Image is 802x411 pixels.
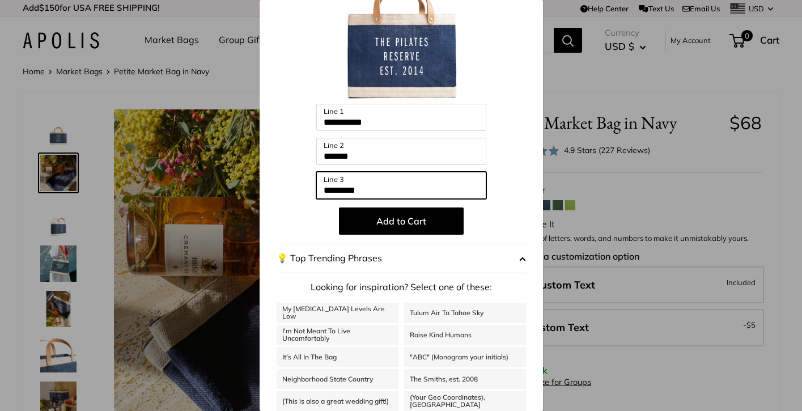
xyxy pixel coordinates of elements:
a: "ABC" (Monogram your initials) [404,347,526,367]
a: Neighborhood State Country [277,369,398,389]
iframe: Sign Up via Text for Offers [9,368,121,402]
a: The Smiths, est. 2008 [404,369,526,389]
a: (Your Geo Coordinates), [GEOGRAPHIC_DATA] [404,391,526,411]
a: Raise Kind Humans [404,325,526,345]
button: 💡 Top Trending Phrases [277,244,526,273]
a: (This is also a great wedding gift!) [277,391,398,411]
a: My [MEDICAL_DATA] Levels Are Low [277,303,398,323]
button: Add to Cart [339,207,464,235]
a: Tulum Air To Tahoe Sky [404,303,526,323]
a: It's All In The Bag [277,347,398,367]
a: I'm Not Meant To Live Uncomfortably [277,325,398,345]
p: Looking for inspiration? Select one of these: [277,279,526,296]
